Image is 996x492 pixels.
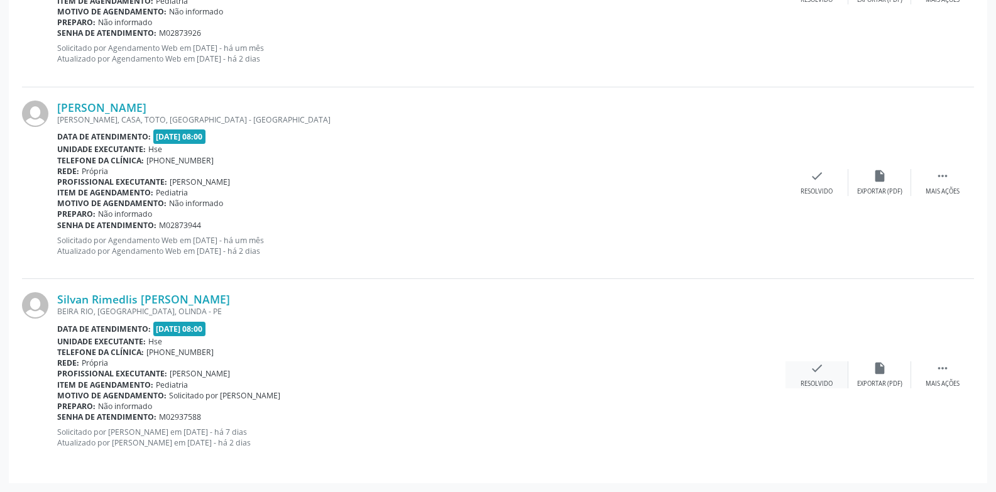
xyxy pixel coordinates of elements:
[169,198,223,209] span: Não informado
[926,187,960,196] div: Mais ações
[98,17,152,28] span: Não informado
[22,292,48,319] img: img
[57,28,156,38] b: Senha de atendimento:
[170,368,230,379] span: [PERSON_NAME]
[801,187,833,196] div: Resolvido
[873,361,887,375] i: insert_drive_file
[57,380,153,390] b: Item de agendamento:
[857,380,902,388] div: Exportar (PDF)
[98,209,152,219] span: Não informado
[82,166,108,177] span: Própria
[22,101,48,127] img: img
[57,368,167,379] b: Profissional executante:
[57,412,156,422] b: Senha de atendimento:
[159,220,201,231] span: M02873944
[57,6,167,17] b: Motivo de agendamento:
[169,6,223,17] span: Não informado
[169,390,280,401] span: Solicitado por [PERSON_NAME]
[810,169,824,183] i: check
[936,361,949,375] i: 
[810,361,824,375] i: check
[857,187,902,196] div: Exportar (PDF)
[57,401,96,412] b: Preparo:
[57,155,144,166] b: Telefone da clínica:
[156,380,188,390] span: Pediatria
[156,187,188,198] span: Pediatria
[98,401,152,412] span: Não informado
[57,209,96,219] b: Preparo:
[926,380,960,388] div: Mais ações
[57,324,151,334] b: Data de atendimento:
[146,155,214,166] span: [PHONE_NUMBER]
[57,347,144,358] b: Telefone da clínica:
[148,144,162,155] span: Hse
[873,169,887,183] i: insert_drive_file
[57,306,785,317] div: BEIRA RIO, [GEOGRAPHIC_DATA], OLINDA - PE
[57,235,785,256] p: Solicitado por Agendamento Web em [DATE] - há um mês Atualizado por Agendamento Web em [DATE] - h...
[57,114,785,125] div: [PERSON_NAME], CASA, TOTO, [GEOGRAPHIC_DATA] - [GEOGRAPHIC_DATA]
[159,412,201,422] span: M02937588
[57,131,151,142] b: Data de atendimento:
[82,358,108,368] span: Própria
[159,28,201,38] span: M02873926
[57,187,153,198] b: Item de agendamento:
[57,166,79,177] b: Rede:
[57,43,785,64] p: Solicitado por Agendamento Web em [DATE] - há um mês Atualizado por Agendamento Web em [DATE] - h...
[153,129,206,144] span: [DATE] 08:00
[57,144,146,155] b: Unidade executante:
[57,292,230,306] a: Silvan Rimedlis [PERSON_NAME]
[57,17,96,28] b: Preparo:
[57,101,146,114] a: [PERSON_NAME]
[57,427,785,448] p: Solicitado por [PERSON_NAME] em [DATE] - há 7 dias Atualizado por [PERSON_NAME] em [DATE] - há 2 ...
[170,177,230,187] span: [PERSON_NAME]
[57,198,167,209] b: Motivo de agendamento:
[57,358,79,368] b: Rede:
[153,322,206,336] span: [DATE] 08:00
[57,177,167,187] b: Profissional executante:
[57,390,167,401] b: Motivo de agendamento:
[148,336,162,347] span: Hse
[936,169,949,183] i: 
[57,336,146,347] b: Unidade executante:
[146,347,214,358] span: [PHONE_NUMBER]
[801,380,833,388] div: Resolvido
[57,220,156,231] b: Senha de atendimento:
